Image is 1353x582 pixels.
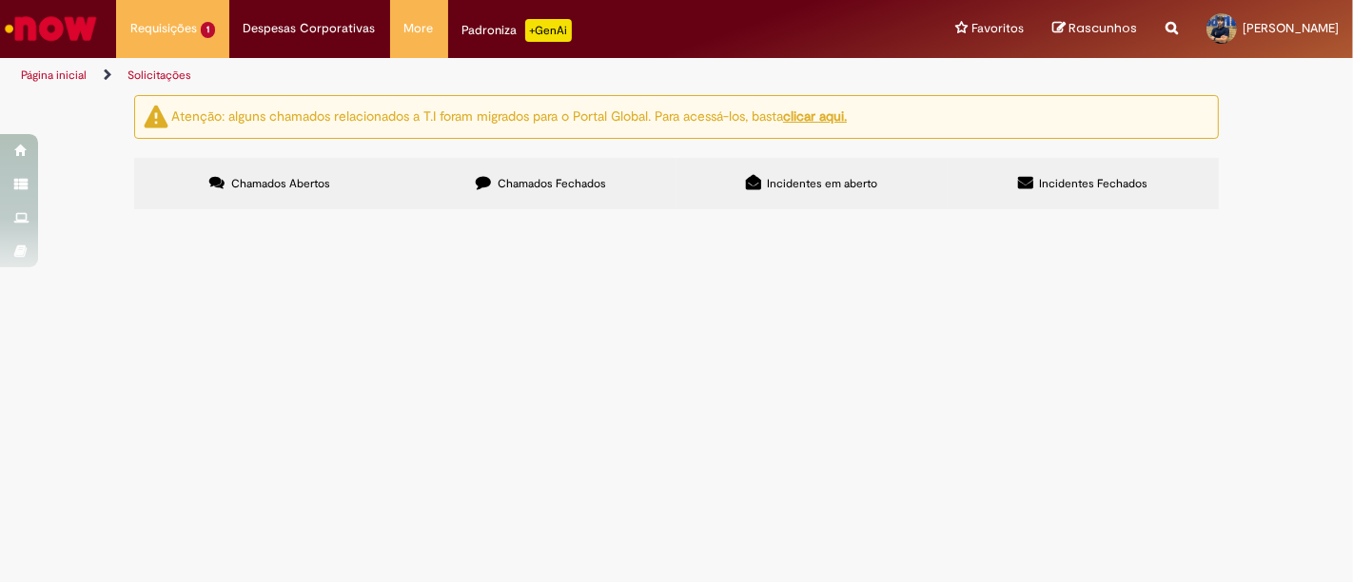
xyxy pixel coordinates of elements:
span: 1 [201,22,215,38]
span: Chamados Abertos [231,176,330,191]
a: Rascunhos [1052,20,1137,38]
div: Padroniza [462,19,572,42]
a: Solicitações [127,68,191,83]
a: clicar aqui. [783,107,847,125]
span: More [404,19,434,38]
span: Rascunhos [1069,19,1137,37]
ul: Trilhas de página [14,58,888,93]
span: Chamados Fechados [498,176,606,191]
span: Incidentes Fechados [1040,176,1148,191]
p: +GenAi [525,19,572,42]
ng-bind-html: Atenção: alguns chamados relacionados a T.I foram migrados para o Portal Global. Para acessá-los,... [171,107,847,125]
span: Despesas Corporativas [244,19,376,38]
span: [PERSON_NAME] [1243,20,1339,36]
a: Página inicial [21,68,87,83]
span: Incidentes em aberto [768,176,878,191]
img: ServiceNow [2,10,100,48]
span: Requisições [130,19,197,38]
span: Favoritos [971,19,1024,38]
